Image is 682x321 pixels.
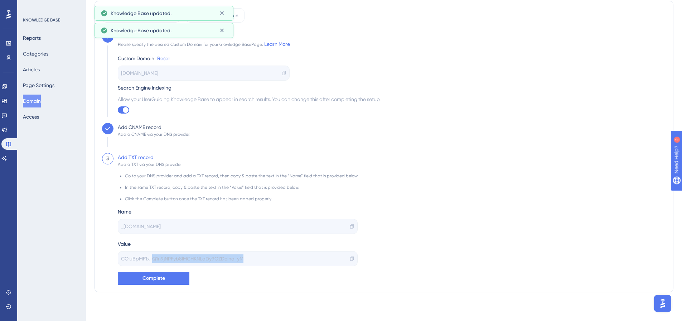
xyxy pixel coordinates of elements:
div: KNOWLEDGE BASE [23,17,60,23]
div: Add TXT record [118,153,154,162]
button: Domain [23,95,41,107]
iframe: UserGuiding AI Assistant Launcher [652,293,673,314]
li: Go to your DNS provider and add a TXT record, then copy & paste the text in the “Name” field that... [125,173,358,185]
div: Add a CNAME via your DNS provider. [118,131,190,137]
div: Search Engine Indexing [118,83,381,92]
div: 2 [50,4,52,9]
button: Reports [23,32,41,44]
button: Categories [23,47,48,60]
div: 3 [106,154,109,163]
li: In the same TXT record, copy & paste the text in the “Value” field that is provided below. [125,185,358,196]
div: Name [118,207,358,216]
button: Complete [118,272,189,285]
span: Need Help? [17,2,45,10]
li: Click the Complete button once the TXT record has been added properly [125,196,358,202]
span: Knowledge Base updated. [111,26,171,35]
span: Complete [142,274,165,283]
span: COiuBpMF1x-Q1n9jNPFyb8lMCHKNLaDy9OZDelna_yM [121,254,243,263]
a: Reset [157,54,170,63]
span: Knowledge Base updated. [111,9,171,18]
span: [DOMAIN_NAME] [121,69,158,77]
div: Add a TXT via your DNS provider. [118,162,183,167]
button: Access [23,110,39,123]
div: Please specify the desired Custom Domain for your Knowledge Base Page. [118,40,290,48]
div: Value [118,240,358,248]
button: Articles [23,63,40,76]
span: Allow your UserGuiding Knowledge Base to appear in search results. You can change this after comp... [118,95,381,104]
div: Custom Domain [118,54,154,63]
a: Learn More [264,41,290,47]
button: Page Settings [23,79,54,92]
div: Add CNAME record [118,123,161,131]
span: _[DOMAIN_NAME] [121,222,161,231]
